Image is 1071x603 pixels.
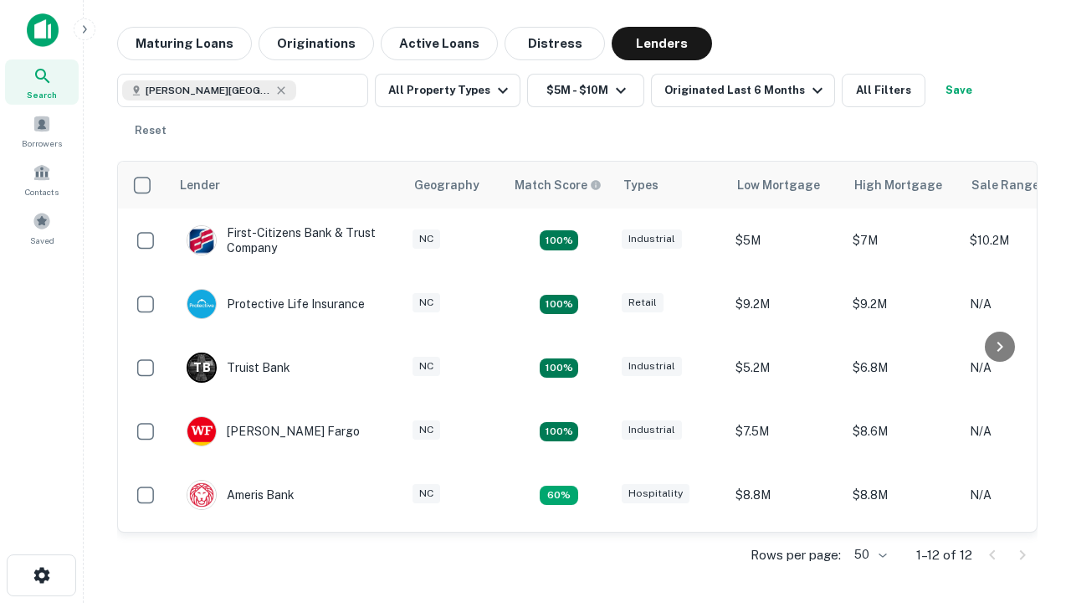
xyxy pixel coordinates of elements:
[842,74,925,107] button: All Filters
[413,229,440,249] div: NC
[727,527,844,590] td: $9.2M
[5,205,79,250] a: Saved
[5,59,79,105] a: Search
[30,234,54,247] span: Saved
[193,359,210,377] p: T B
[844,272,961,336] td: $9.2M
[622,293,664,312] div: Retail
[180,175,220,195] div: Lender
[117,27,252,60] button: Maturing Loans
[187,416,360,446] div: [PERSON_NAME] Fargo
[854,175,942,195] div: High Mortgage
[727,336,844,399] td: $5.2M
[170,162,404,209] th: Lender
[187,417,216,446] img: picture
[27,88,57,101] span: Search
[187,353,290,383] div: Truist Bank
[515,176,598,194] h6: Match Score
[844,336,961,399] td: $6.8M
[727,463,844,527] td: $8.8M
[971,175,1039,195] div: Sale Range
[622,420,682,440] div: Industrial
[540,230,578,250] div: Matching Properties: 2, hasApolloMatch: undefined
[505,162,613,209] th: Capitalize uses an advanced AI algorithm to match your search with the best lender. The match sco...
[651,74,835,107] button: Originated Last 6 Months
[187,480,295,510] div: Ameris Bank
[987,415,1071,496] iframe: Chat Widget
[844,209,961,272] td: $7M
[505,27,605,60] button: Distress
[540,422,578,442] div: Matching Properties: 2, hasApolloMatch: undefined
[623,175,658,195] div: Types
[187,289,365,319] div: Protective Life Insurance
[916,545,972,565] p: 1–12 of 12
[540,358,578,379] div: Matching Properties: 3, hasApolloMatch: undefined
[622,229,682,249] div: Industrial
[751,545,841,565] p: Rows per page:
[515,176,602,194] div: Capitalize uses an advanced AI algorithm to match your search with the best lender. The match sco...
[187,290,216,318] img: picture
[664,80,828,100] div: Originated Last 6 Months
[848,543,889,567] div: 50
[25,185,59,198] span: Contacts
[187,226,216,255] img: picture
[5,108,79,153] a: Borrowers
[844,527,961,590] td: $9.2M
[375,74,520,107] button: All Property Types
[413,420,440,440] div: NC
[932,74,986,107] button: Save your search to get updates of matches that match your search criteria.
[187,481,216,509] img: picture
[27,13,59,47] img: capitalize-icon.png
[844,463,961,527] td: $8.8M
[413,484,440,503] div: NC
[613,162,727,209] th: Types
[404,162,505,209] th: Geography
[259,27,374,60] button: Originations
[146,83,271,98] span: [PERSON_NAME][GEOGRAPHIC_DATA], [GEOGRAPHIC_DATA]
[540,486,578,506] div: Matching Properties: 1, hasApolloMatch: undefined
[22,137,62,150] span: Borrowers
[414,175,479,195] div: Geography
[727,209,844,272] td: $5M
[622,357,682,376] div: Industrial
[844,399,961,463] td: $8.6M
[124,114,177,147] button: Reset
[540,295,578,315] div: Matching Properties: 2, hasApolloMatch: undefined
[727,162,844,209] th: Low Mortgage
[5,157,79,202] a: Contacts
[844,162,961,209] th: High Mortgage
[413,293,440,312] div: NC
[187,225,387,255] div: First-citizens Bank & Trust Company
[527,74,644,107] button: $5M - $10M
[727,399,844,463] td: $7.5M
[622,484,689,503] div: Hospitality
[727,272,844,336] td: $9.2M
[413,357,440,376] div: NC
[612,27,712,60] button: Lenders
[737,175,820,195] div: Low Mortgage
[381,27,498,60] button: Active Loans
